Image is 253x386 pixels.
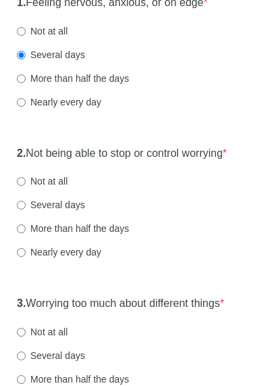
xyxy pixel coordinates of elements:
[17,376,26,385] input: More than half the days
[17,148,26,160] strong: 2.
[17,297,224,312] label: Worrying too much about different things
[17,49,85,62] label: Several days
[17,99,26,107] input: Nearly every day
[17,329,26,337] input: Not at all
[17,75,26,84] input: More than half the days
[17,349,85,363] label: Several days
[17,96,101,110] label: Nearly every day
[17,147,227,162] label: Not being able to stop or control worrying
[17,326,67,339] label: Not at all
[17,298,26,310] strong: 3.
[17,246,101,260] label: Nearly every day
[17,175,67,189] label: Not at all
[17,199,85,212] label: Several days
[17,72,129,86] label: More than half the days
[17,352,26,361] input: Several days
[17,28,26,37] input: Not at all
[17,51,26,60] input: Several days
[17,25,67,39] label: Not at all
[17,201,26,210] input: Several days
[17,249,26,258] input: Nearly every day
[17,222,129,236] label: More than half the days
[17,178,26,187] input: Not at all
[17,225,26,234] input: More than half the days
